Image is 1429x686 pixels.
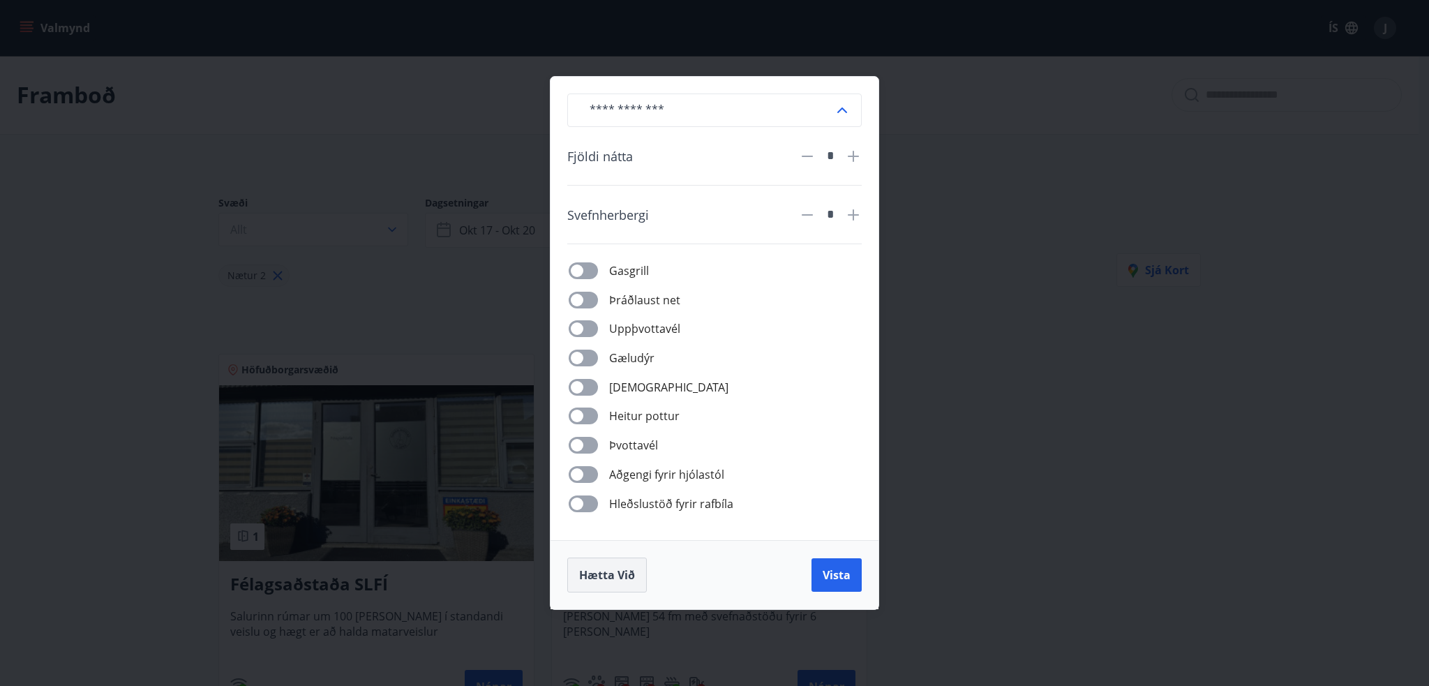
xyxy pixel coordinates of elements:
[609,466,724,483] span: Aðgengi fyrir hjólastól
[567,147,633,165] span: Fjöldi nátta
[609,320,680,337] span: Uppþvottavél
[609,292,680,308] span: Þráðlaust net
[811,558,862,592] button: Vista
[609,408,680,424] span: Heitur pottur
[609,262,649,279] span: Gasgrill
[609,495,733,512] span: Hleðslustöð fyrir rafbíla
[579,567,635,583] span: Hætta við
[609,437,658,454] span: Þvottavél
[567,558,647,592] button: Hætta við
[609,379,728,396] span: [DEMOGRAPHIC_DATA]
[823,567,851,583] span: Vista
[567,206,649,224] span: Svefnherbergi
[609,350,654,366] span: Gæludýr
